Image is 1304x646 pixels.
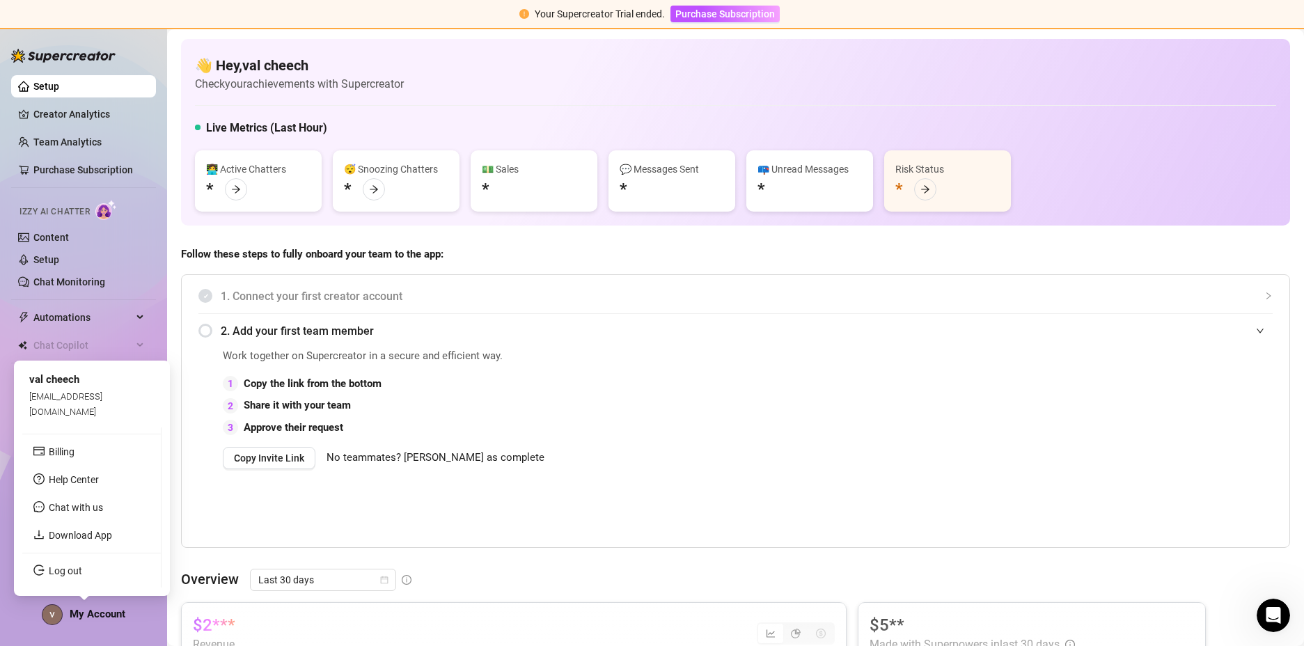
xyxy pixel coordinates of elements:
a: Chat Monitoring [33,276,105,287]
span: [EMAIL_ADDRESS][DOMAIN_NAME] [29,391,102,416]
h4: 👋 Hey, val cheech [195,56,404,75]
div: 💬 Messages Sent [620,161,724,177]
span: Copy Invite Link [234,452,304,464]
div: 2. Add your first team member [198,314,1273,348]
span: thunderbolt [18,312,29,323]
span: message [33,501,45,512]
a: Log out [49,565,82,576]
a: Billing [49,446,74,457]
a: Setup [33,254,59,265]
img: logo-BBDzfeDw.svg [11,49,116,63]
span: Your Supercreator Trial ended. [535,8,665,19]
strong: Copy the link from the bottom [244,377,382,390]
iframe: Adding Team Members [994,348,1273,526]
span: Chat Copilot [33,334,132,356]
div: Risk Status [895,161,1000,177]
span: calendar [380,576,388,584]
img: AI Chatter [95,200,117,220]
a: Purchase Subscription [670,8,780,19]
span: Work together on Supercreator in a secure and efficient way. [223,348,959,365]
div: 😴 Snoozing Chatters [344,161,448,177]
h5: Live Metrics (Last Hour) [206,120,327,136]
a: Content [33,232,69,243]
span: Last 30 days [258,569,388,590]
div: 1. Connect your first creator account [198,279,1273,313]
span: expanded [1256,326,1264,335]
div: 👩‍💻 Active Chatters [206,161,311,177]
div: 2 [223,398,238,413]
span: My Account [70,608,125,620]
strong: Share it with your team [244,399,351,411]
div: 📪 Unread Messages [757,161,862,177]
span: Chat with us [49,502,103,513]
li: Billing [22,441,161,463]
button: Copy Invite Link [223,447,315,469]
a: Team Analytics [33,136,102,148]
a: Creator Analytics [33,103,145,125]
a: Help Center [49,474,99,485]
span: info-circle [402,575,411,585]
a: Setup [33,81,59,92]
a: Download App [49,530,112,541]
span: arrow-right [369,184,379,194]
iframe: Intercom live chat [1257,599,1290,632]
li: Log out [22,560,161,582]
span: collapsed [1264,292,1273,300]
div: 1 [223,376,238,391]
div: 💵 Sales [482,161,586,177]
span: val cheech [29,373,79,386]
strong: Follow these steps to fully onboard your team to the app: [181,248,443,260]
span: 1. Connect your first creator account [221,287,1273,305]
article: Overview [181,569,239,590]
span: arrow-right [920,184,930,194]
strong: Approve their request [244,421,343,434]
span: Izzy AI Chatter [19,205,90,219]
a: Purchase Subscription [33,164,133,175]
span: exclamation-circle [519,9,529,19]
article: Check your achievements with Supercreator [195,75,404,93]
span: Automations [33,306,132,329]
div: 3 [223,420,238,435]
span: arrow-right [231,184,241,194]
button: Purchase Subscription [670,6,780,22]
span: No teammates? [PERSON_NAME] as complete [327,450,544,466]
img: Chat Copilot [18,340,27,350]
span: 2. Add your first team member [221,322,1273,340]
span: Purchase Subscription [675,8,775,19]
img: ACg8ocLWQ10jDteHmRCbpg6FxA0YLuloQQnB8hmRrOKZ6wZnPStDGQ=s96-c [42,605,62,624]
